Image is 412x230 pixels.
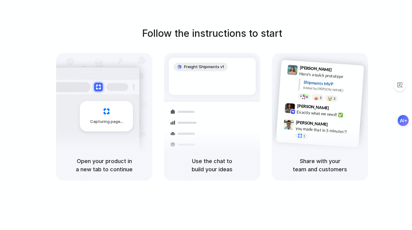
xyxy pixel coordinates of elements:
[303,134,305,138] span: 1
[330,122,342,129] span: 9:47 AM
[142,26,282,41] h1: Follow the instructions to start
[303,85,359,94] div: Added by [PERSON_NAME]
[334,67,346,75] span: 9:41 AM
[279,157,361,173] h5: Share with your team and customers
[328,96,333,101] div: 🤯
[320,96,322,99] span: 5
[299,71,360,81] div: Here's a quick prototype
[297,109,357,119] div: Exactly what we need! ✅
[63,157,145,173] h5: Open your product in a new tab to continue
[303,79,360,89] div: Shipments MVP
[297,103,329,111] span: [PERSON_NAME]
[331,106,343,113] span: 9:42 AM
[333,97,336,100] span: 3
[171,157,253,173] h5: Use the chat to build your ideas
[306,95,308,99] span: 8
[184,64,224,70] span: Freight Shipments v1
[90,119,124,125] span: Capturing page
[295,125,356,135] div: you made that in 5 minutes?!
[300,64,332,73] span: [PERSON_NAME]
[296,119,328,128] span: [PERSON_NAME]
